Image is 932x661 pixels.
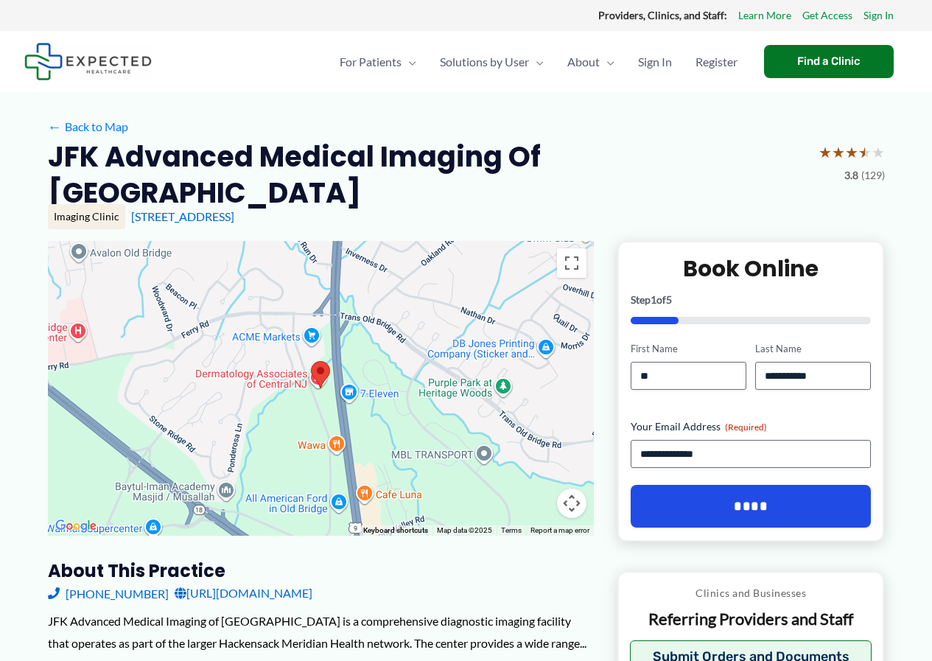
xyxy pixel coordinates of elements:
img: Google [52,517,100,536]
span: 3.8 [844,166,858,185]
span: ← [48,119,62,133]
a: Find a Clinic [764,45,894,78]
nav: Primary Site Navigation [328,36,749,88]
span: Solutions by User [440,36,529,88]
a: Sign In [626,36,684,88]
h3: About this practice [48,559,594,582]
a: Terms (opens in new tab) [501,526,522,534]
div: JFK Advanced Medical Imaging of [GEOGRAPHIC_DATA] is a comprehensive diagnostic imaging facility ... [48,610,594,654]
a: ←Back to Map [48,116,128,138]
a: [PHONE_NUMBER] [48,582,169,604]
div: Imaging Clinic [48,204,125,229]
a: Learn More [738,6,791,25]
button: Keyboard shortcuts [363,525,428,536]
a: [STREET_ADDRESS] [131,209,234,223]
p: Step of [631,295,872,305]
span: (Required) [725,422,767,433]
span: Register [696,36,737,88]
span: 1 [651,293,656,306]
span: Menu Toggle [402,36,416,88]
span: Map data ©2025 [437,526,492,534]
span: About [567,36,600,88]
a: Solutions by UserMenu Toggle [428,36,556,88]
a: Report a map error [530,526,589,534]
img: Expected Healthcare Logo - side, dark font, small [24,43,152,80]
button: Toggle fullscreen view [557,248,586,278]
a: Open this area in Google Maps (opens a new window) [52,517,100,536]
span: ★ [845,139,858,166]
span: ★ [858,139,872,166]
span: 5 [666,293,672,306]
span: ★ [832,139,845,166]
strong: Providers, Clinics, and Staff: [598,9,727,21]
a: AboutMenu Toggle [556,36,626,88]
a: Sign In [863,6,894,25]
a: Get Access [802,6,852,25]
button: Map camera controls [557,489,586,518]
h2: JFK Advanced Medical Imaging of [GEOGRAPHIC_DATA] [48,139,807,211]
a: For PatientsMenu Toggle [328,36,428,88]
label: First Name [631,342,746,356]
span: Sign In [638,36,672,88]
span: (129) [861,166,885,185]
span: Menu Toggle [529,36,544,88]
label: Last Name [755,342,871,356]
p: Clinics and Businesses [630,584,872,603]
h2: Book Online [631,254,872,283]
span: Menu Toggle [600,36,614,88]
label: Your Email Address [631,419,872,434]
a: [URL][DOMAIN_NAME] [175,582,312,604]
span: ★ [819,139,832,166]
p: Referring Providers and Staff [630,609,872,630]
span: ★ [872,139,885,166]
a: Register [684,36,749,88]
span: For Patients [340,36,402,88]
